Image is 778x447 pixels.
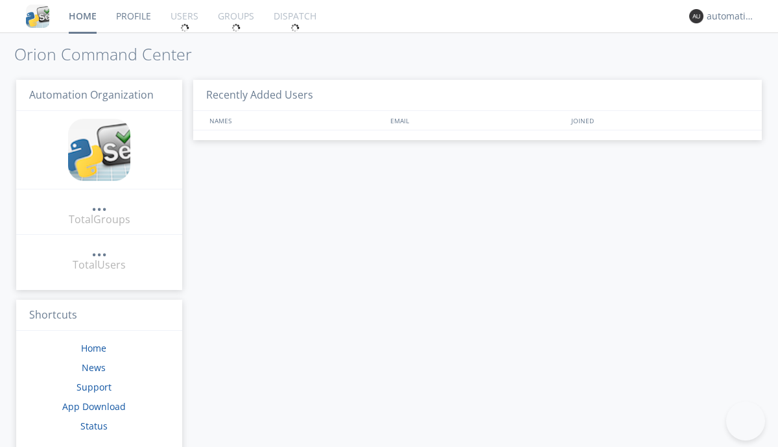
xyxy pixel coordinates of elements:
div: ... [91,243,107,256]
a: ... [91,243,107,258]
img: spin.svg [231,23,241,32]
a: Home [81,342,106,354]
img: cddb5a64eb264b2086981ab96f4c1ba7 [68,119,130,181]
a: App Download [62,400,126,413]
a: Status [80,420,108,432]
div: JOINED [568,111,749,130]
div: automation+atlas0011 [707,10,755,23]
div: Total Groups [69,212,130,227]
h3: Recently Added Users [193,80,762,112]
img: spin.svg [290,23,300,32]
a: ... [91,197,107,212]
div: Total Users [73,258,126,272]
img: cddb5a64eb264b2086981ab96f4c1ba7 [26,5,49,28]
div: ... [91,197,107,210]
div: NAMES [206,111,384,130]
img: 373638.png [689,9,703,23]
a: News [82,361,106,374]
span: Automation Organization [29,88,154,102]
div: EMAIL [387,111,568,130]
iframe: Toggle Customer Support [726,402,765,441]
a: Support [77,381,112,393]
h3: Shortcuts [16,300,182,332]
img: spin.svg [180,23,189,32]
